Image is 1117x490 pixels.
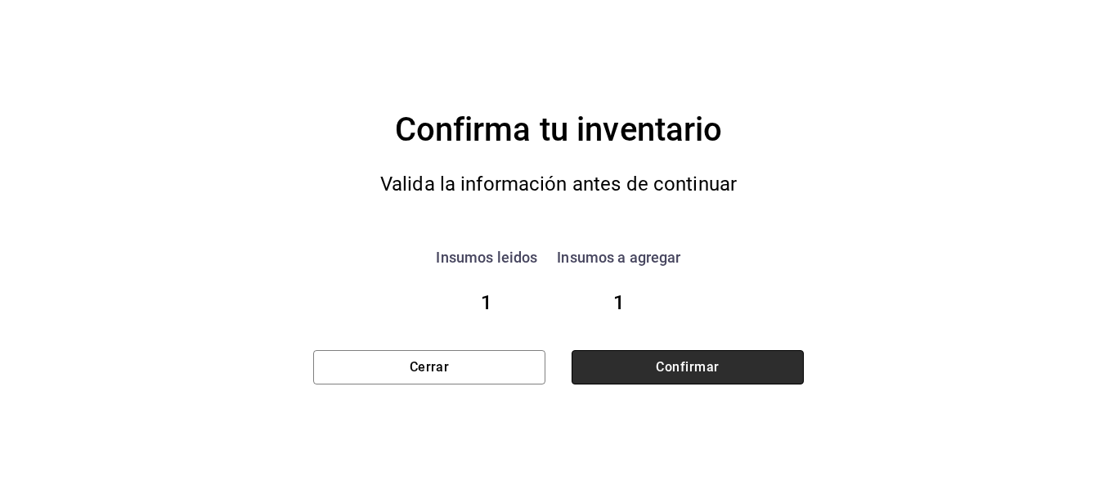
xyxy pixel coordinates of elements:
div: Insumos leidos [436,246,537,268]
div: Confirma tu inventario [313,106,804,155]
div: Valida la información antes de continuar [345,168,772,201]
div: 1 [436,288,537,317]
div: Insumos a agregar [557,246,680,268]
button: Confirmar [572,350,804,384]
div: 1 [557,288,680,317]
button: Cerrar [313,350,545,384]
